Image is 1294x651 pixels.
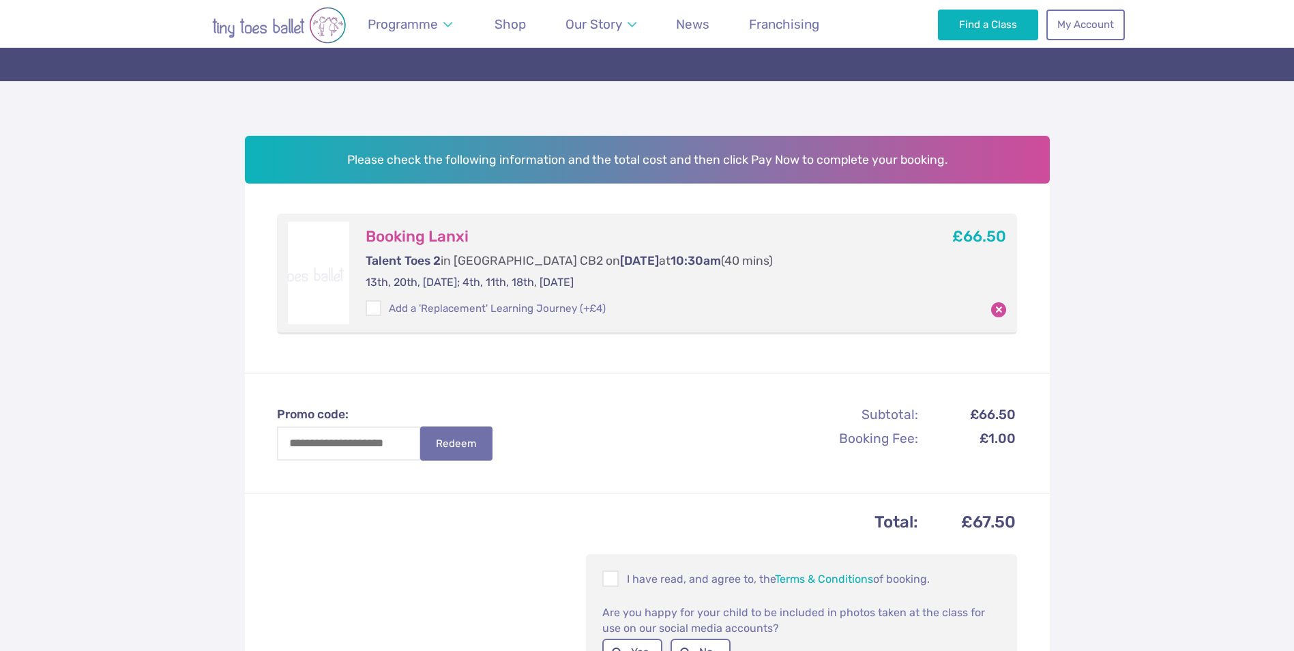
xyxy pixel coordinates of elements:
[366,275,903,290] p: 13th, 20th, [DATE]; 4th, 11th, 18th, [DATE]
[602,605,1001,636] p: Are you happy for your child to be included in photos taken at the class for use on our social me...
[245,136,1050,184] h2: Please check the following information and the total cost and then click Pay Now to complete your...
[952,227,1006,246] b: £66.50
[277,406,506,423] label: Promo code:
[775,573,873,585] a: Terms & Conditions
[488,8,533,40] a: Shop
[366,252,903,270] p: in [GEOGRAPHIC_DATA] CB2 on at (40 mins)
[670,8,716,40] a: News
[1046,10,1124,40] a: My Account
[368,16,438,32] span: Programme
[938,10,1038,40] a: Find a Class
[565,16,622,32] span: Our Story
[676,16,709,32] span: News
[366,254,441,267] span: Talent Toes 2
[671,254,721,267] span: 10:30am
[362,8,459,40] a: Programme
[559,8,643,40] a: Our Story
[366,227,903,246] h3: Booking Lanxi
[602,570,1001,587] p: I have read, and agree to, the of booking.
[366,302,606,316] label: Add a 'Replacement' Learning Journey (+£4)
[420,426,492,461] button: Redeem
[743,8,826,40] a: Franchising
[495,16,526,32] span: Shop
[170,7,388,44] img: tiny toes ballet
[920,508,1016,536] td: £67.50
[773,427,919,450] th: Booking Fee:
[920,427,1016,450] td: £1.00
[920,403,1016,426] td: £66.50
[278,508,920,536] th: Total:
[749,16,819,32] span: Franchising
[773,403,919,426] th: Subtotal:
[620,254,659,267] span: [DATE]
